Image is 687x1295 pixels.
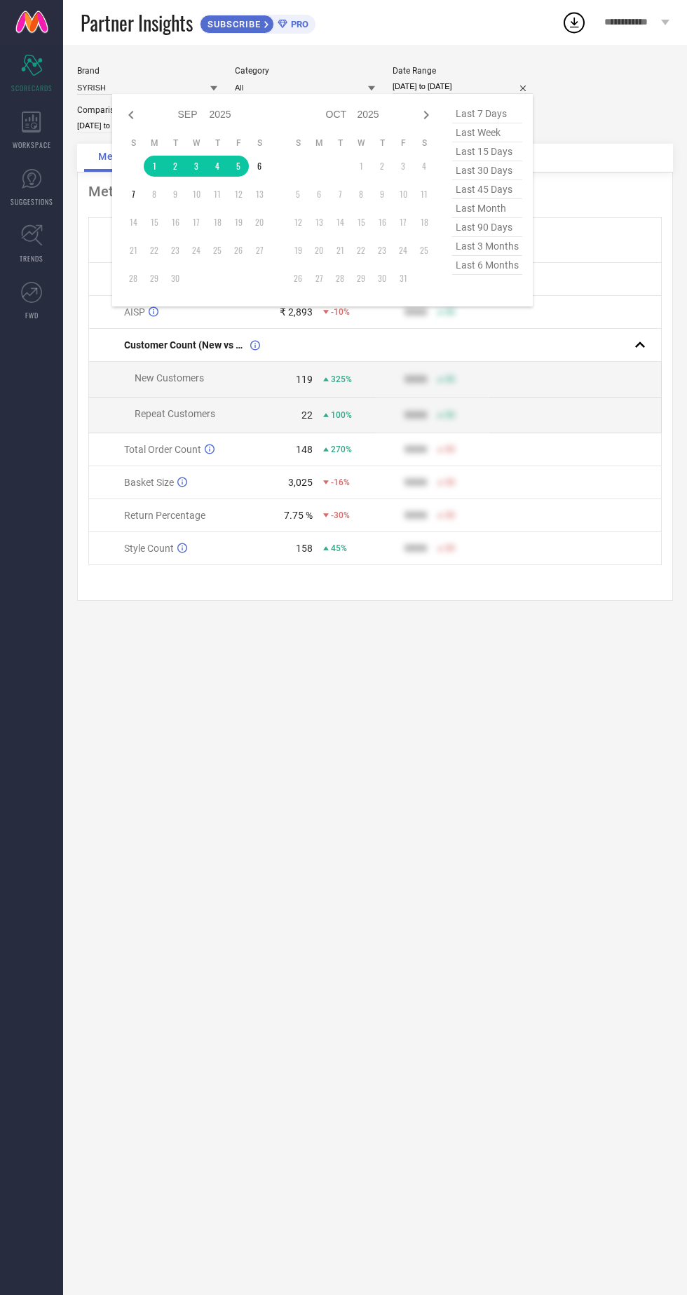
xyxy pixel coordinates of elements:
div: Date Range [393,66,533,76]
td: Thu Sep 11 2025 [207,184,228,205]
td: Mon Sep 22 2025 [144,240,165,261]
th: Friday [228,137,249,149]
td: Mon Oct 13 2025 [308,212,329,233]
td: Wed Oct 08 2025 [351,184,372,205]
td: Wed Sep 24 2025 [186,240,207,261]
span: 325% [331,374,352,384]
span: 50 [445,410,455,420]
td: Sat Sep 20 2025 [249,212,270,233]
td: Mon Oct 27 2025 [308,268,329,289]
span: PRO [287,19,308,29]
td: Thu Sep 25 2025 [207,240,228,261]
td: Wed Oct 01 2025 [351,156,372,177]
a: SUBSCRIBEPRO [200,11,315,34]
td: Fri Sep 26 2025 [228,240,249,261]
span: Total Order Count [124,444,201,455]
td: Mon Sep 15 2025 [144,212,165,233]
span: SUGGESTIONS [11,196,53,207]
th: Thursday [207,137,228,149]
div: 22 [301,409,313,421]
td: Tue Sep 09 2025 [165,184,186,205]
span: 50 [445,510,455,520]
td: Sat Sep 27 2025 [249,240,270,261]
span: last 30 days [452,161,522,180]
th: Wednesday [186,137,207,149]
div: 3,025 [288,477,313,488]
td: Tue Oct 14 2025 [329,212,351,233]
td: Mon Oct 06 2025 [308,184,329,205]
span: last 7 days [452,104,522,123]
td: Sun Sep 28 2025 [123,268,144,289]
td: Tue Oct 21 2025 [329,240,351,261]
span: last 3 months [452,237,522,256]
td: Thu Oct 23 2025 [372,240,393,261]
td: Sat Oct 04 2025 [414,156,435,177]
td: Thu Oct 09 2025 [372,184,393,205]
div: 9999 [404,477,427,488]
th: Tuesday [329,137,351,149]
span: last 90 days [452,218,522,237]
span: last month [452,199,522,218]
th: Saturday [414,137,435,149]
input: Select comparison period [77,118,217,133]
span: Repeat Customers [135,408,215,419]
td: Fri Oct 17 2025 [393,212,414,233]
td: Sat Oct 18 2025 [414,212,435,233]
span: 50 [445,543,455,553]
td: Thu Oct 02 2025 [372,156,393,177]
th: Friday [393,137,414,149]
div: 119 [296,374,313,385]
th: Tuesday [165,137,186,149]
span: FWD [25,310,39,320]
span: 50 [445,307,455,317]
span: WORKSPACE [13,140,51,150]
span: Customer Count (New vs Repeat) [124,339,247,351]
td: Sat Sep 06 2025 [249,156,270,177]
div: 7.75 % [284,510,313,521]
td: Fri Oct 31 2025 [393,268,414,289]
span: Return Percentage [124,510,205,521]
td: Thu Oct 16 2025 [372,212,393,233]
div: 9999 [404,444,427,455]
td: Tue Sep 16 2025 [165,212,186,233]
div: Category [235,66,375,76]
span: -16% [331,477,350,487]
td: Tue Oct 28 2025 [329,268,351,289]
td: Thu Oct 30 2025 [372,268,393,289]
td: Fri Sep 05 2025 [228,156,249,177]
div: Comparison Period [77,105,217,115]
th: Saturday [249,137,270,149]
th: Sunday [287,137,308,149]
th: Thursday [372,137,393,149]
div: 158 [296,543,313,554]
td: Mon Sep 29 2025 [144,268,165,289]
span: last 6 months [452,256,522,275]
div: Brand [77,66,217,76]
span: last 45 days [452,180,522,199]
td: Tue Oct 07 2025 [329,184,351,205]
td: Sun Sep 14 2025 [123,212,144,233]
div: 9999 [404,543,427,554]
td: Mon Sep 08 2025 [144,184,165,205]
td: Sun Sep 07 2025 [123,184,144,205]
span: Metrics [98,151,137,162]
span: New Customers [135,372,204,384]
span: 50 [445,477,455,487]
div: 9999 [404,374,427,385]
td: Tue Sep 30 2025 [165,268,186,289]
span: Basket Size [124,477,174,488]
div: 9999 [404,409,427,421]
input: Select date range [393,79,533,94]
div: 9999 [404,510,427,521]
span: 45% [331,543,347,553]
span: 270% [331,445,352,454]
td: Tue Sep 02 2025 [165,156,186,177]
th: Wednesday [351,137,372,149]
span: Partner Insights [81,8,193,37]
span: last week [452,123,522,142]
td: Thu Sep 18 2025 [207,212,228,233]
span: 50 [445,374,455,384]
td: Sun Sep 21 2025 [123,240,144,261]
td: Wed Oct 22 2025 [351,240,372,261]
td: Thu Sep 04 2025 [207,156,228,177]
